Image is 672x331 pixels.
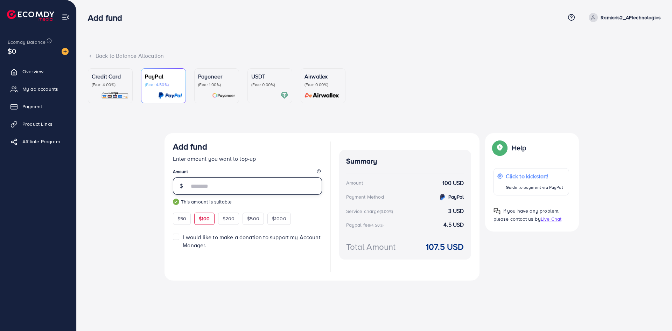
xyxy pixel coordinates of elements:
p: (Fee: 0.00%) [304,82,342,88]
img: guide [173,199,179,205]
iframe: Chat [642,299,667,326]
div: Payment Method [346,193,384,200]
img: card [212,91,235,99]
span: If you have any problem, please contact us by [493,207,560,222]
span: $1000 [272,215,286,222]
img: logo [7,10,54,21]
span: Live Chat [541,215,561,222]
legend: Amount [173,168,322,177]
strong: 3 USD [448,207,464,215]
img: image [62,48,69,55]
h3: Add fund [173,142,207,152]
a: Ramiads2_AFtechnologies [586,13,661,22]
img: card [302,91,342,99]
span: Overview [22,68,43,75]
span: $100 [199,215,210,222]
img: Popup guide [493,208,500,215]
a: Payment [5,99,71,113]
a: Affiliate Program [5,135,71,149]
p: USDT [251,72,288,81]
a: Overview [5,64,71,78]
strong: 107.5 USD [426,241,464,253]
span: $50 [177,215,186,222]
p: Click to kickstart! [506,172,563,180]
a: Product Links [5,117,71,131]
span: Product Links [22,120,52,127]
p: (Fee: 0.00%) [251,82,288,88]
h4: Summary [346,157,464,166]
strong: 4.5 USD [443,221,464,229]
span: Affiliate Program [22,138,60,145]
span: Ecomdy Balance [8,39,45,46]
div: Back to Balance Allocation [88,52,661,60]
img: Popup guide [493,142,506,154]
div: Service charge [346,208,395,215]
span: I would like to make a donation to support my Account Manager. [183,233,320,249]
p: Ramiads2_AFtechnologies [601,13,661,22]
div: Amount [346,179,363,186]
span: $200 [223,215,235,222]
img: credit [438,193,447,201]
h3: Add fund [88,13,128,23]
p: (Fee: 4.50%) [145,82,182,88]
p: Payoneer [198,72,235,81]
iframe: PayPal [252,258,322,270]
p: Enter amount you want to top-up [173,154,322,163]
img: menu [62,13,70,21]
p: Help [512,144,526,152]
div: Total Amount [346,241,396,253]
span: Payment [22,103,42,110]
p: (Fee: 1.00%) [198,82,235,88]
img: card [280,91,288,99]
strong: 100 USD [442,179,464,187]
a: My ad accounts [5,82,71,96]
p: Airwallex [304,72,342,81]
span: $0 [8,46,16,56]
img: card [101,91,129,99]
small: (3.00%) [380,209,393,214]
p: (Fee: 4.00%) [92,82,129,88]
p: Credit Card [92,72,129,81]
strong: PayPal [448,193,464,200]
img: card [158,91,182,99]
small: This amount is suitable [173,198,322,205]
p: Guide to payment via PayPal [506,183,563,192]
span: My ad accounts [22,85,58,92]
p: PayPal [145,72,182,81]
div: Paypal fee [346,221,386,228]
span: $500 [247,215,259,222]
small: (4.50%) [370,222,384,228]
